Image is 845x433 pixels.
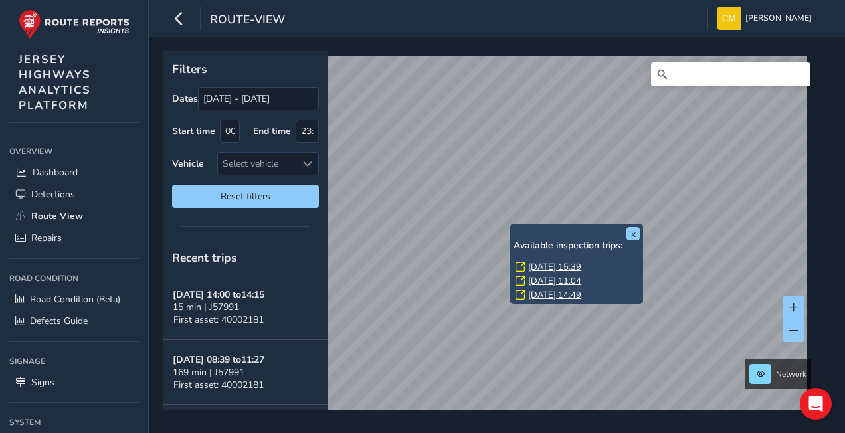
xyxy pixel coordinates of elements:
div: Road Condition [9,268,139,288]
span: Dashboard [33,166,78,179]
button: [PERSON_NAME] [717,7,816,30]
span: Reset filters [182,190,309,203]
div: Open Intercom Messenger [800,388,832,420]
span: Detections [31,188,75,201]
strong: [DATE] 14:00 to 14:15 [173,288,264,301]
a: Dashboard [9,161,139,183]
button: [DATE] 14:00 to14:1515 min | J57991First asset: 40002181 [163,275,328,340]
a: [DATE] 15:39 [528,261,581,273]
span: First asset: 40002181 [173,379,264,391]
img: diamond-layout [717,7,741,30]
span: Defects Guide [30,315,88,327]
label: Vehicle [172,157,204,170]
strong: [DATE] 08:39 to 11:27 [173,353,264,366]
span: Recent trips [172,250,237,266]
a: [DATE] 11:04 [528,275,581,287]
span: Road Condition (Beta) [30,293,120,305]
button: [DATE] 08:39 to11:27169 min | J57991First asset: 40002181 [163,340,328,405]
label: End time [253,125,291,137]
canvas: Map [167,56,807,425]
span: Route View [31,210,83,222]
span: Repairs [31,232,62,244]
input: Search [651,62,810,86]
span: 169 min | J57991 [173,366,244,379]
img: rr logo [19,9,130,39]
a: Route View [9,205,139,227]
a: Defects Guide [9,310,139,332]
a: Repairs [9,227,139,249]
a: Detections [9,183,139,205]
a: [DATE] 14:49 [528,289,581,301]
button: x [626,227,640,240]
span: 15 min | J57991 [173,301,239,313]
a: Signs [9,371,139,393]
span: First asset: 40002181 [173,313,264,326]
div: System [9,412,139,432]
span: JERSEY HIGHWAYS ANALYTICS PLATFORM [19,52,91,113]
label: Dates [172,92,198,105]
div: Signage [9,351,139,371]
p: Filters [172,60,319,78]
div: Select vehicle [218,153,296,175]
a: Road Condition (Beta) [9,288,139,310]
span: Signs [31,376,54,389]
button: Reset filters [172,185,319,208]
div: Overview [9,141,139,161]
span: Network [776,369,806,379]
label: Start time [172,125,215,137]
span: [PERSON_NAME] [745,7,812,30]
span: route-view [210,11,285,30]
h6: Available inspection trips: [514,240,640,252]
